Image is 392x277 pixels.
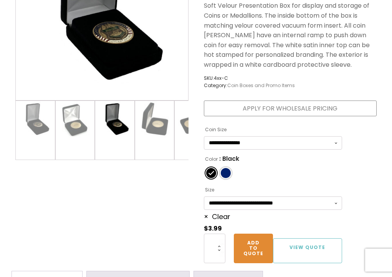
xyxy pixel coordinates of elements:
label: Coin Size [205,124,227,136]
span: $ [204,224,208,233]
img: Medium size black velour covered Presentation Box hinged on the long side open showing color matc... [135,101,174,140]
a: View Quote [273,238,342,263]
bdi: 3.99 [204,224,222,233]
p: Soft Velour Presentation Box for display and storage of Coins or Medallions. The inside bottom of... [204,1,377,69]
img: Medium size black velour covered Presentation Box open showing color matching bottom pad with wel... [95,101,134,140]
a: Clear options [204,212,230,221]
li: Black [205,167,217,179]
input: Product quantity [204,234,225,263]
a: Add to Quote [234,234,273,263]
li: Navy Blue [220,167,232,179]
span: 4xx-C [214,75,228,81]
label: Color [205,153,218,165]
a: Coin Boxes and Promo Items [227,82,295,89]
ul: Color [204,166,342,180]
img: Medium size black velour covered Presentation Box open showing color matching bottom pad with wel... [56,101,95,140]
span: : Black [219,153,239,165]
span: Category: [204,82,295,89]
label: Size [205,184,214,196]
a: Apply for Wholesale Pricing [204,101,377,117]
img: Medium size black velour covered Presentation Box hinged on the long side open showing color matc... [175,101,214,140]
img: Medium size black velour covered Presentation Box open showing color matching bottom pad with wel... [16,101,55,140]
span: SKU: [204,74,295,82]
